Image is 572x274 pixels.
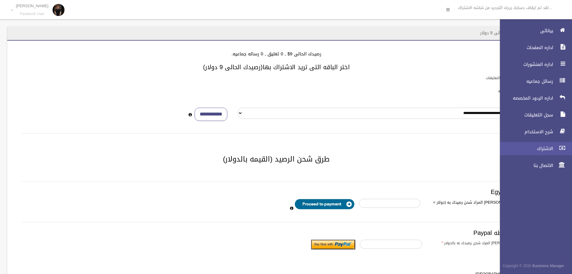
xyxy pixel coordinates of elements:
label: ادخل [PERSON_NAME] المراد شحن رصيدك به (دولار = 35 جنيه ) [425,199,530,213]
h2: طرق شحن الرصيد (القيمه بالدولار) [14,155,538,163]
small: Facebook User [16,12,48,16]
label: باقات الرد الالى على التعليقات [486,75,533,81]
span: اداره الردود المخصصه [495,95,555,101]
input: Submit [311,240,355,249]
strong: Bussiness Manager [532,263,564,269]
a: اداره الردود المخصصه [495,91,572,105]
a: رسائل جماعيه [495,75,572,88]
span: اداره المنشورات [495,61,555,67]
span: رسائل جماعيه [495,78,555,84]
a: اداره المنشورات [495,58,572,71]
a: اداره الصفحات [495,41,572,54]
span: شرح الاستخدام [495,129,555,135]
label: ادخل [PERSON_NAME] المراد شحن رصيدك به بالدولار [427,240,534,246]
a: الاشتراك [495,142,572,155]
a: بياناتى [495,24,572,37]
span: سجل التعليقات [495,112,555,118]
h3: اختر الباقه التى تريد الاشتراك بها(رصيدك الحالى 9 دولار) [14,64,538,70]
h3: الدفع بواسطه Paypal [22,229,531,236]
p: [PERSON_NAME] [16,4,48,8]
header: الاشتراك - رصيدك الحالى 9 دولار [473,27,546,39]
span: الاتصال بنا [495,162,555,168]
span: الاشتراك [495,146,555,152]
h4: رصيدك الحالى 9$ , 0 تعليق , 0 رساله جماعيه. [14,51,538,57]
a: الاتصال بنا [495,159,572,172]
span: اداره الصفحات [495,45,555,51]
span: Copyright © 2015 [503,263,531,269]
a: شرح الاستخدام [495,125,572,138]
a: سجل التعليقات [495,108,572,122]
h3: Egypt payment [22,189,531,195]
label: باقات الرسائل الجماعيه [498,88,533,94]
span: بياناتى [495,28,555,34]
